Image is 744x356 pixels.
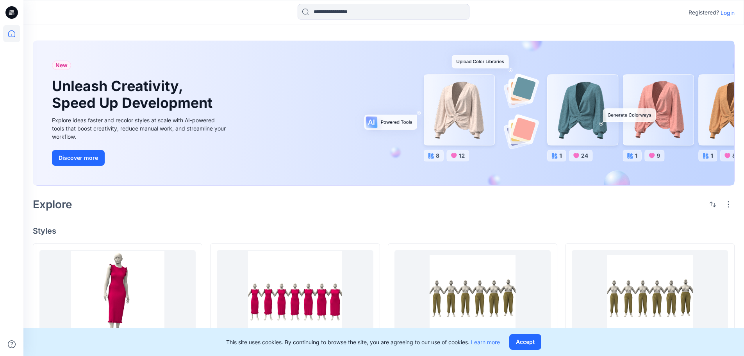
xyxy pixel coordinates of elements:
a: PNP1400 RELAXED POSE [39,250,196,347]
a: PNP11459 REVISED 6-08 [572,250,728,347]
p: Login [721,9,735,17]
button: Accept [509,334,541,350]
a: pnp1400 [217,250,373,347]
a: PNP11459 REVISED FIT 6-08 [394,250,551,347]
p: This site uses cookies. By continuing to browse the site, you are agreeing to our use of cookies. [226,338,500,346]
h4: Styles [33,226,735,236]
h2: Explore [33,198,72,211]
p: Registered? [689,8,719,17]
a: Learn more [471,339,500,345]
div: Explore ideas faster and recolor styles at scale with AI-powered tools that boost creativity, red... [52,116,228,141]
a: Discover more [52,150,228,166]
h1: Unleash Creativity, Speed Up Development [52,78,216,111]
span: New [55,61,68,70]
button: Discover more [52,150,105,166]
